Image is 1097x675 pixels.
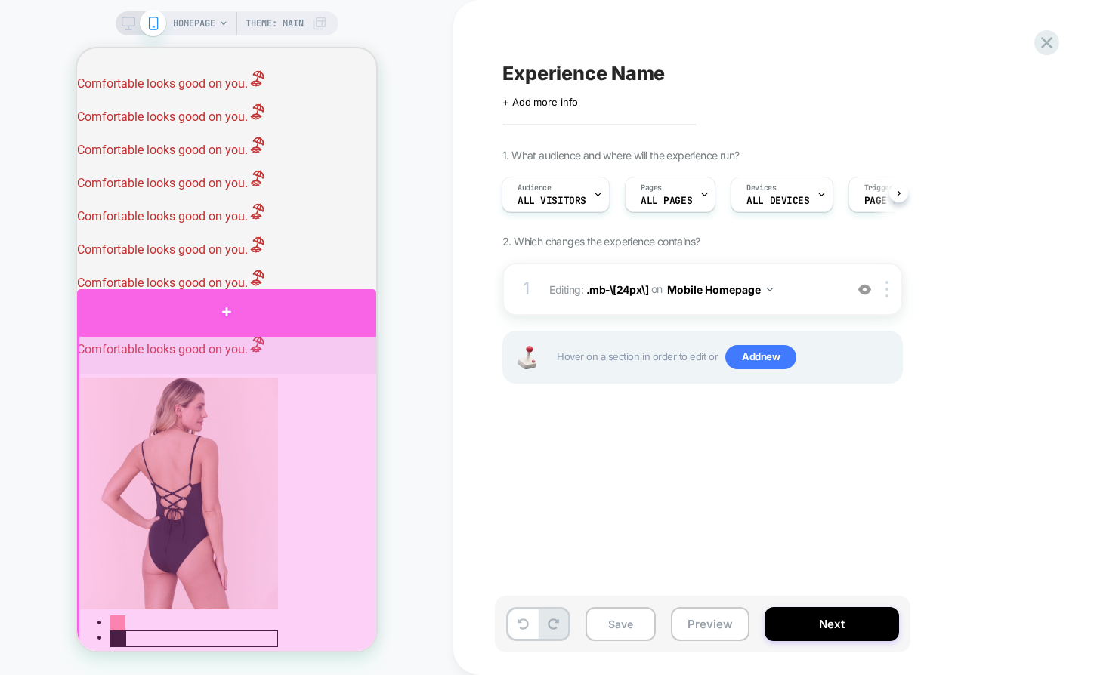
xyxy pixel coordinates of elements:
span: ALL PAGES [641,196,692,206]
div: 1 [519,274,534,304]
span: 2. Which changes the experience contains? [502,235,700,248]
span: Theme: MAIN [246,11,304,35]
span: All Visitors [518,196,586,206]
span: Trigger [864,183,894,193]
span: Add new [725,345,796,369]
span: Page Load [864,196,916,206]
span: on [651,279,663,298]
span: + Add more info [502,96,578,108]
button: Next [765,607,899,641]
span: Devices [746,183,776,193]
span: Hover on a section in order to edit or [557,345,894,369]
button: Save [586,607,656,641]
img: crossed eye [858,283,871,296]
img: close [885,281,888,297]
span: .mb-\[24px\] [586,282,648,295]
button: Preview [671,607,749,641]
img: Joystick [511,346,542,369]
span: ALL DEVICES [746,196,809,206]
span: 1. What audience and where will the experience run? [502,149,739,162]
span: Experience Name [502,62,665,85]
img: down arrow [767,288,773,291]
span: Pages [641,183,662,193]
span: Audience [518,183,552,193]
button: Mobile Homepage [667,279,773,301]
span: HOMEPAGE [173,11,215,35]
span: Editing : [549,279,837,301]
